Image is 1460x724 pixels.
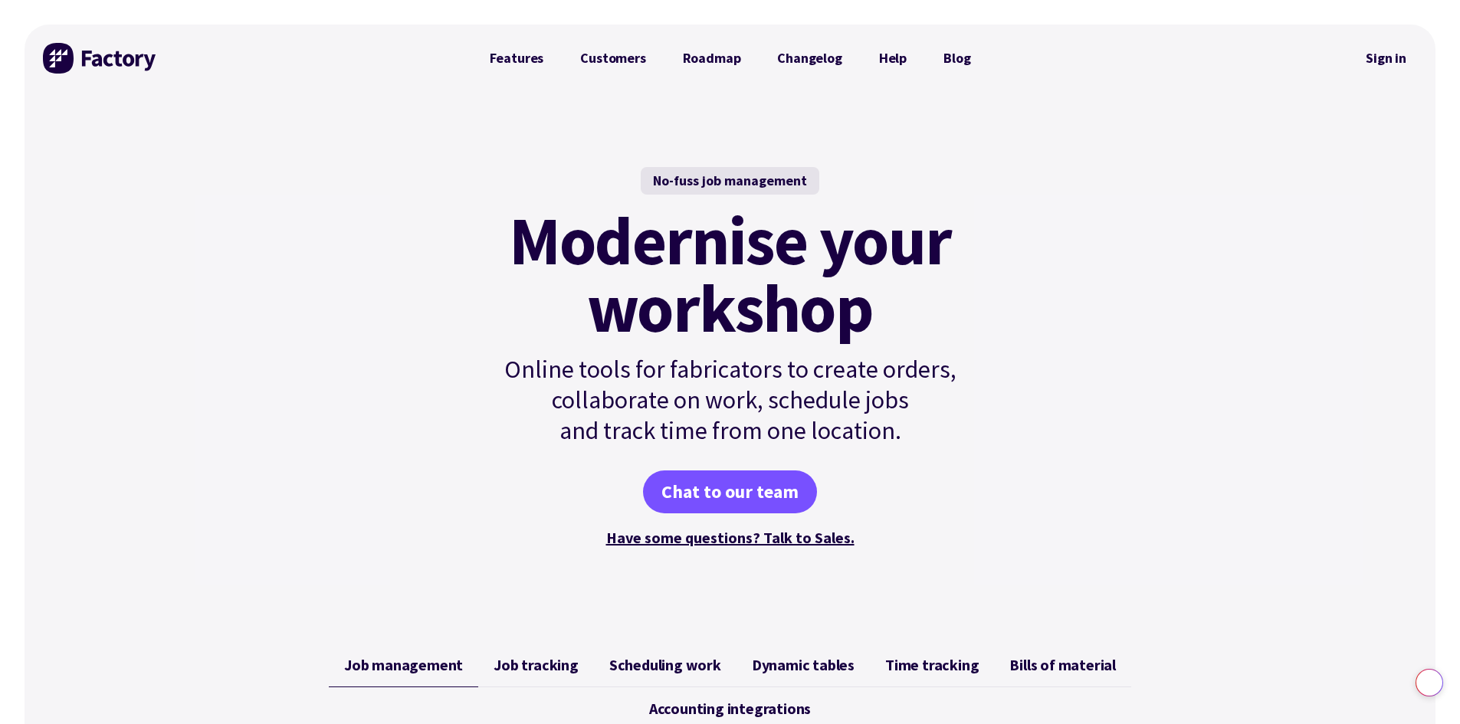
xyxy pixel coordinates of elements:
[1355,41,1417,76] a: Sign in
[494,656,579,674] span: Job tracking
[759,43,860,74] a: Changelog
[471,354,989,446] p: Online tools for fabricators to create orders, collaborate on work, schedule jobs and track time ...
[509,207,951,342] mark: Modernise your workshop
[861,43,925,74] a: Help
[1355,41,1417,76] nav: Secondary Navigation
[43,43,158,74] img: Factory
[664,43,760,74] a: Roadmap
[641,167,819,195] div: No-fuss job management
[643,470,817,513] a: Chat to our team
[885,656,979,674] span: Time tracking
[606,528,855,547] a: Have some questions? Talk to Sales.
[1009,656,1116,674] span: Bills of material
[471,43,563,74] a: Features
[609,656,721,674] span: Scheduling work
[562,43,664,74] a: Customers
[649,699,811,718] span: Accounting integrations
[344,656,463,674] span: Job management
[471,43,989,74] nav: Primary Navigation
[752,656,855,674] span: Dynamic tables
[925,43,989,74] a: Blog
